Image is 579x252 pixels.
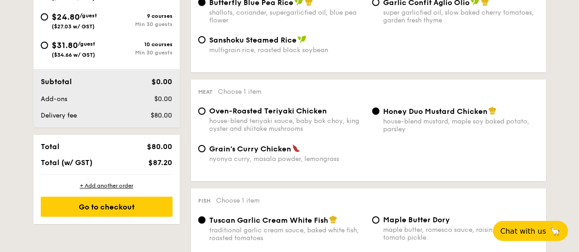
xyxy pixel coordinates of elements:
span: ($27.03 w/ GST) [52,23,95,30]
span: $31.80 [52,40,78,50]
span: /guest [80,12,97,19]
span: Add-ons [41,95,67,103]
span: Oven-Roasted Teriyaki Chicken [209,107,327,115]
div: shallots, coriander, supergarlicfied oil, blue pea flower [209,9,365,24]
div: Go to checkout [41,197,173,217]
div: maple butter, romesco sauce, raisin, cherry tomato pickle [383,226,539,241]
span: Subtotal [41,77,72,86]
span: $80.00 [151,112,172,119]
input: $31.80/guest($34.66 w/ GST)10 coursesMin 30 guests [41,42,48,49]
span: Sanshoku Steamed Rice [209,36,297,44]
div: nyonya curry, masala powder, lemongrass [209,155,365,163]
span: /guest [78,41,95,47]
span: $0.00 [154,95,172,103]
img: icon-vegan.f8ff3823.svg [298,35,307,43]
span: ($34.66 w/ GST) [52,52,95,58]
img: icon-spicy.37a8142b.svg [292,144,300,152]
span: Choose 1 item [216,197,260,204]
span: Honey Duo Mustard Chicken [383,107,487,116]
span: Tuscan Garlic Cream White Fish [209,216,328,225]
button: Chat with us🦙 [493,221,568,241]
span: Grain's Curry Chicken [209,145,291,153]
div: + Add another order [41,182,173,189]
input: Maple Butter Dorymaple butter, romesco sauce, raisin, cherry tomato pickle [372,216,379,224]
input: Honey Duo Mustard Chickenhouse-blend mustard, maple soy baked potato, parsley [372,107,379,115]
span: Choose 1 item [218,88,261,96]
input: Grain's Curry Chickennyonya curry, masala powder, lemongrass [198,145,206,152]
input: Tuscan Garlic Cream White Fishtraditional garlic cream sauce, baked white fish, roasted tomatoes [198,216,206,224]
div: multigrain rice, roasted black soybean [209,46,365,54]
div: super garlicfied oil, slow baked cherry tomatoes, garden fresh thyme [383,9,539,24]
div: Min 30 guests [107,49,173,56]
span: Meat [198,89,212,95]
div: 10 courses [107,41,173,48]
span: $87.20 [148,158,172,167]
span: Delivery fee [41,112,77,119]
div: 9 courses [107,13,173,19]
img: icon-chef-hat.a58ddaea.svg [329,215,337,224]
span: $80.00 [147,142,172,151]
img: icon-chef-hat.a58ddaea.svg [488,107,497,115]
span: $0.00 [152,77,172,86]
span: Total [41,142,60,151]
span: Fish [198,198,211,204]
div: house-blend teriyaki sauce, baby bok choy, king oyster and shiitake mushrooms [209,117,365,133]
span: Total (w/ GST) [41,158,92,167]
span: Maple Butter Dory [383,215,450,224]
input: Sanshoku Steamed Ricemultigrain rice, roasted black soybean [198,36,206,43]
div: Min 30 guests [107,21,173,27]
div: house-blend mustard, maple soy baked potato, parsley [383,118,539,133]
span: $24.80 [52,12,80,22]
span: Chat with us [500,227,546,236]
div: traditional garlic cream sauce, baked white fish, roasted tomatoes [209,226,365,242]
input: $24.80/guest($27.03 w/ GST)9 coursesMin 30 guests [41,13,48,21]
span: 🦙 [550,226,561,236]
input: Oven-Roasted Teriyaki Chickenhouse-blend teriyaki sauce, baby bok choy, king oyster and shiitake ... [198,107,206,115]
